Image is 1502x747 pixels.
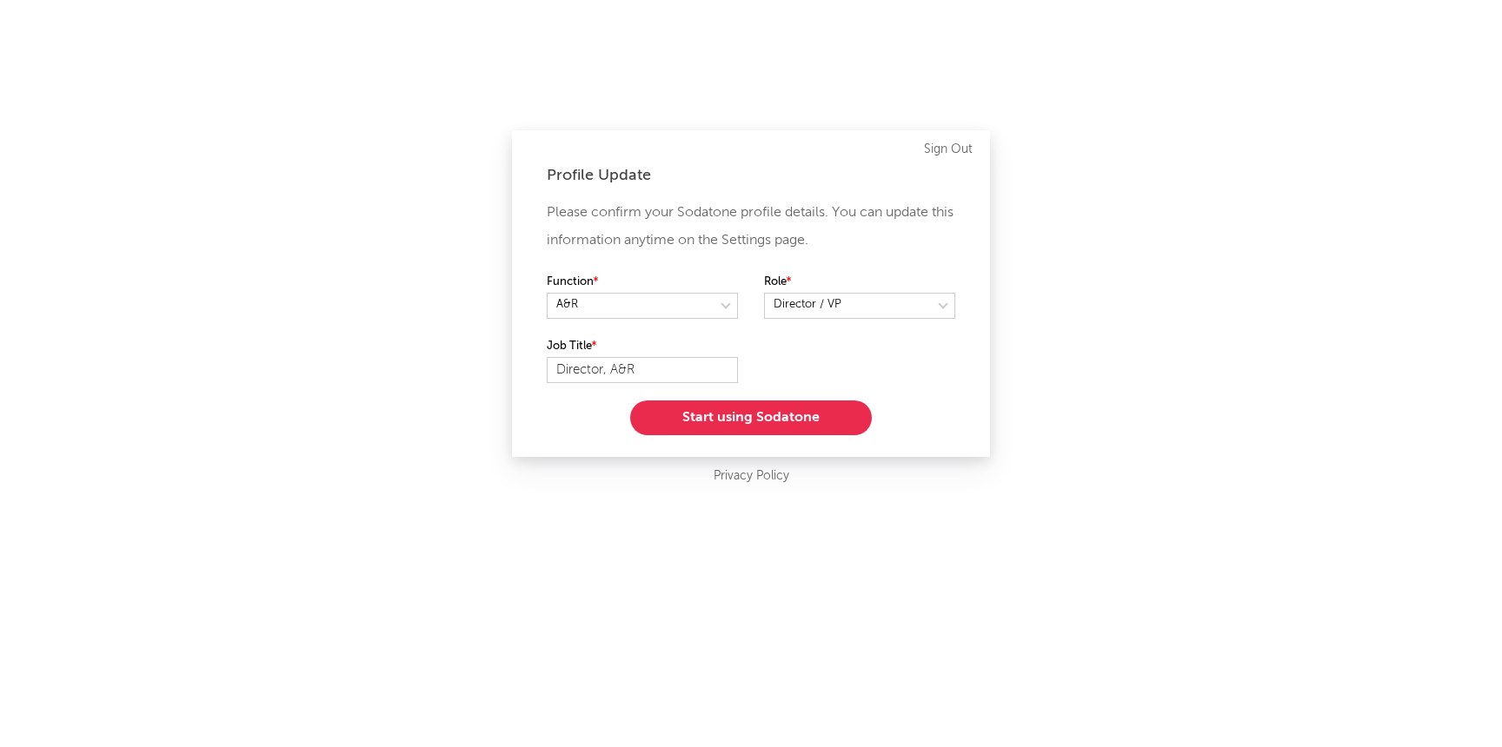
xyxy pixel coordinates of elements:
a: Privacy Policy [714,466,789,487]
a: Sign Out [924,139,973,160]
label: Role [764,272,955,293]
p: Please confirm your Sodatone profile details. You can update this information anytime on the Sett... [547,199,955,255]
label: Function [547,272,738,293]
button: Start using Sodatone [630,400,872,435]
div: Profile Update [547,165,955,186]
label: Job Title [547,336,738,357]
